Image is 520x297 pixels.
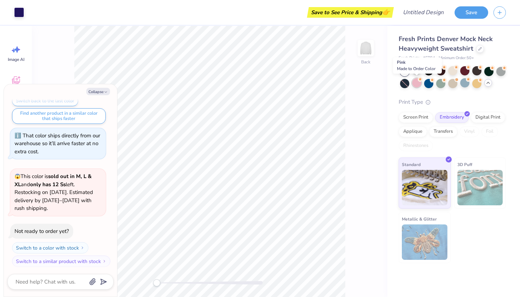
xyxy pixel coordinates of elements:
img: Switch to a color with stock [80,246,85,250]
div: Print Type [399,98,506,106]
img: Switch to a similar product with stock [102,259,106,263]
div: Foil [481,126,498,137]
input: Untitled Design [397,5,449,19]
div: Embroidery [435,112,469,123]
div: Transfers [429,126,457,137]
div: Applique [399,126,427,137]
div: Pink [393,57,442,74]
img: Back [359,41,373,55]
span: Fresh Prints Denver Mock Neck Heavyweight Sweatshirt [399,35,493,53]
img: 3D Puff [457,170,503,205]
span: Standard [402,161,421,168]
span: Metallic & Glitter [402,215,437,223]
strong: only has 12 Ss [30,181,66,188]
button: Switch to a similar product with stock [12,256,110,267]
span: Image AI [8,57,24,62]
div: Accessibility label [153,279,160,286]
button: Collapse [86,88,110,95]
div: Digital Print [471,112,505,123]
button: Save [455,6,488,19]
button: Switch to a color with stock [12,242,88,253]
span: 😱 [15,173,21,180]
span: Made to Order Color [397,66,435,72]
button: Switch back to the last color [12,96,78,106]
span: 3D Puff [457,161,472,168]
div: Screen Print [399,112,433,123]
img: Metallic & Glitter [402,224,447,260]
span: This color is and left. Restocking on [DATE]. Estimated delivery by [DATE]–[DATE] with rush shipp... [15,173,93,212]
strong: sold out in M, L & XL [15,173,92,188]
div: That color ships directly from our warehouse so it’ll arrive faster at no extra cost. [15,132,100,155]
div: Rhinestones [399,141,433,151]
span: Minimum Order: 50 + [439,55,474,61]
div: Vinyl [460,126,479,137]
div: Save to See Price & Shipping [309,7,392,18]
span: 👉 [382,8,390,16]
div: Not ready to order yet? [15,228,69,235]
div: Back [361,59,370,65]
button: Find another product in a similar color that ships faster [12,108,106,124]
img: Standard [402,170,447,205]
